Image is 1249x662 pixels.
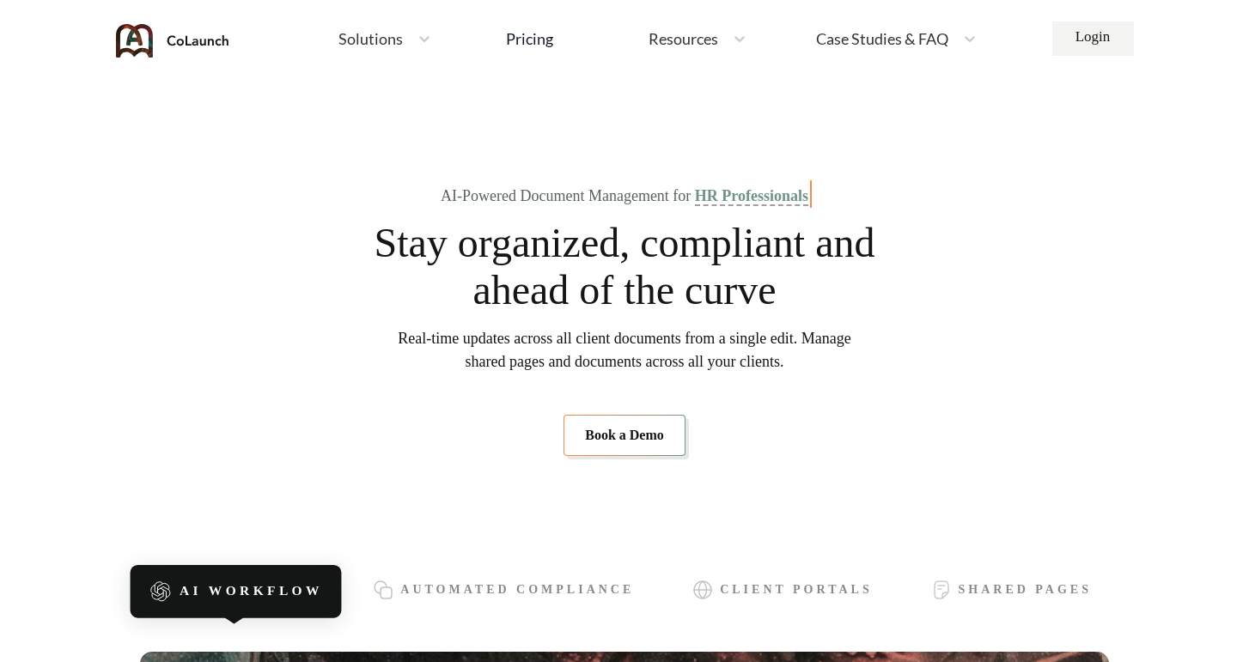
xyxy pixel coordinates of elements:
[400,583,634,597] span: Automated Compliance
[695,187,808,206] span: HR Professionals
[398,327,851,374] span: Real-time updates across all client documents from a single edit. Manage shared pages and documen...
[441,187,808,205] div: AI-Powered Document Management for
[116,24,229,58] img: coLaunch
[1052,21,1134,56] a: Login
[692,580,713,600] img: icon
[816,31,948,46] span: Case Studies & FAQ
[564,415,685,456] a: Book a Demo
[931,580,952,600] img: icon
[506,31,553,46] div: Pricing
[149,580,172,603] img: icon
[338,31,403,46] span: Solutions
[373,219,876,313] span: Stay organized, compliant and ahead of the curve
[720,583,873,597] span: Client Portals
[506,23,553,54] a: Pricing
[180,584,323,599] span: AI Workflow
[959,583,1092,597] span: Shared Pages
[373,580,393,600] img: icon
[649,31,718,46] span: Resources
